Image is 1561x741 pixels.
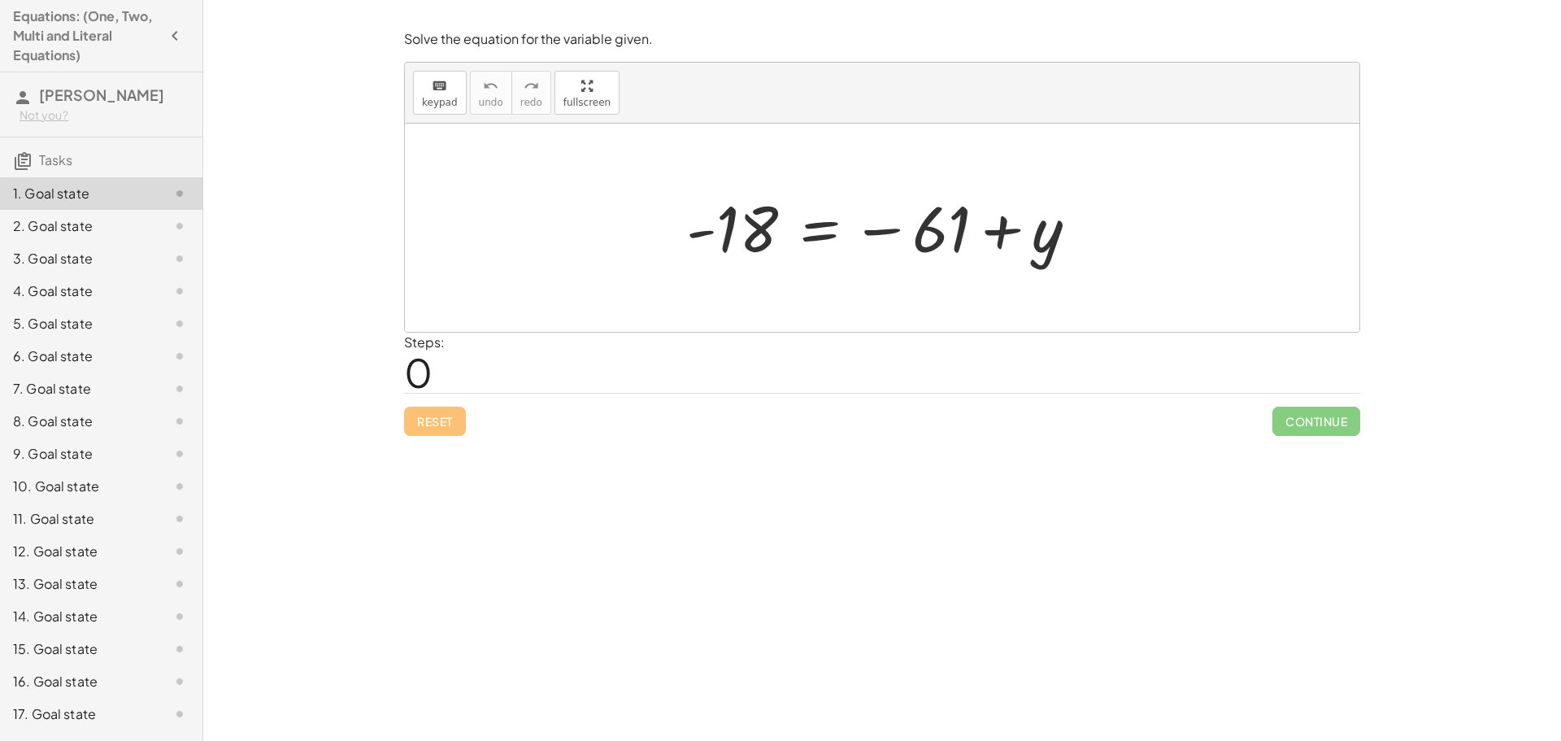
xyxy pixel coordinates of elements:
div: 4. Goal state [13,281,144,301]
button: redoredo [511,71,551,115]
div: 16. Goal state [13,672,144,691]
i: Task not started. [170,704,189,724]
i: Task not started. [170,249,189,268]
span: redo [520,97,542,108]
div: 5. Goal state [13,314,144,333]
i: keyboard [432,76,447,96]
i: Task not started. [170,444,189,464]
i: Task not started. [170,509,189,529]
h4: Equations: (One, Two, Multi and Literal Equations) [13,7,160,65]
i: Task not started. [170,216,189,236]
div: 9. Goal state [13,444,144,464]
span: keypad [422,97,458,108]
i: Task not started. [170,574,189,594]
p: Solve the equation for the variable given. [404,30,1360,49]
i: Task not started. [170,412,189,431]
div: 8. Goal state [13,412,144,431]
i: Task not started. [170,184,189,203]
i: Task not started. [170,607,189,626]
i: Task not started. [170,542,189,561]
i: Task not started. [170,672,189,691]
span: 0 [404,347,433,397]
div: 11. Goal state [13,509,144,529]
span: Tasks [39,151,72,168]
div: 3. Goal state [13,249,144,268]
i: Task not started. [170,347,189,366]
div: 10. Goal state [13,477,144,496]
button: keyboardkeypad [413,71,467,115]
button: undoundo [470,71,512,115]
i: Task not started. [170,379,189,399]
button: fullscreen [554,71,620,115]
div: 7. Goal state [13,379,144,399]
div: 15. Goal state [13,639,144,659]
i: Task not started. [170,281,189,301]
span: [PERSON_NAME] [39,85,164,104]
div: 6. Goal state [13,347,144,366]
label: Steps: [404,333,445,351]
i: Task not started. [170,639,189,659]
div: 13. Goal state [13,574,144,594]
span: fullscreen [563,97,611,108]
span: undo [479,97,503,108]
i: undo [483,76,498,96]
i: redo [524,76,539,96]
div: Not you? [20,107,189,124]
div: 12. Goal state [13,542,144,561]
div: 17. Goal state [13,704,144,724]
i: Task not started. [170,314,189,333]
div: 2. Goal state [13,216,144,236]
div: 14. Goal state [13,607,144,626]
div: 1. Goal state [13,184,144,203]
i: Task not started. [170,477,189,496]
